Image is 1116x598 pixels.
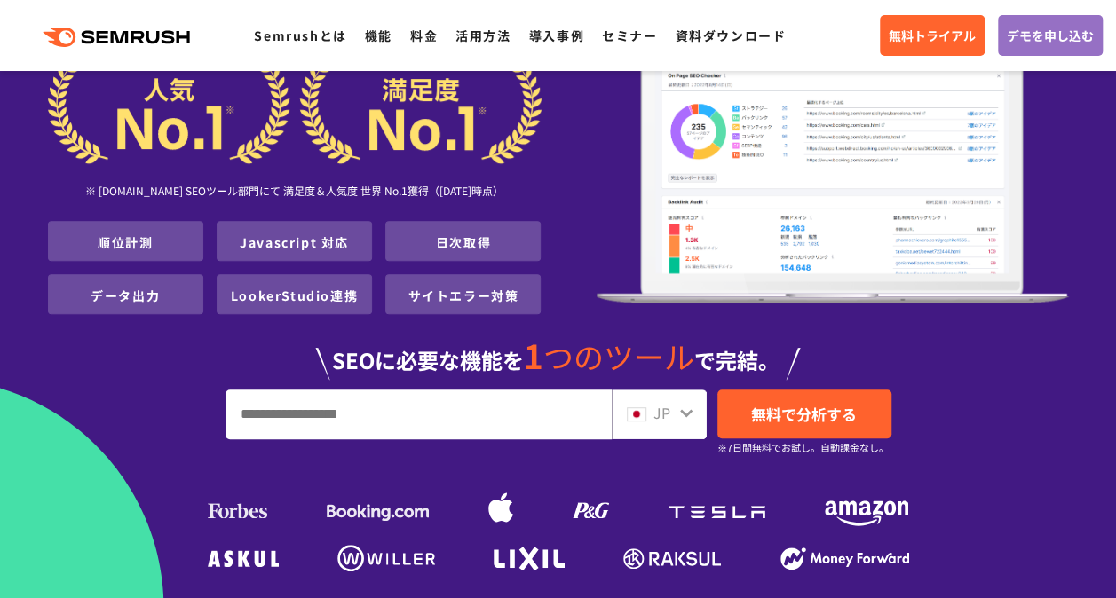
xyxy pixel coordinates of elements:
[48,164,542,221] div: ※ [DOMAIN_NAME] SEOツール部門にて 満足度＆人気度 世界 No.1獲得（[DATE]時点）
[436,233,491,251] a: 日次取得
[529,27,584,44] a: 導入事例
[653,402,670,423] span: JP
[602,27,657,44] a: セミナー
[1007,26,1094,45] span: デモを申し込む
[254,27,346,44] a: Semrushとは
[91,287,160,304] a: データ出力
[98,233,153,251] a: 順位計測
[524,331,543,379] span: 1
[998,15,1103,56] a: デモを申し込む
[880,15,985,56] a: 無料トライアル
[365,27,392,44] a: 機能
[889,26,976,45] span: 無料トライアル
[410,27,438,44] a: 料金
[231,287,358,304] a: LookerStudio連携
[675,27,786,44] a: 資料ダウンロード
[408,287,518,304] a: サイトエラー対策
[226,390,611,438] input: URL、キーワードを入力してください
[240,233,349,251] a: Javascript 対応
[717,389,891,438] a: 無料で分析する
[543,334,694,378] span: つのツール
[751,403,857,425] span: 無料で分析する
[455,27,511,44] a: 活用方法
[694,344,780,375] span: で完結。
[717,439,889,456] small: ※7日間無料でお試し。自動課金なし。
[48,321,1069,380] div: SEOに必要な機能を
